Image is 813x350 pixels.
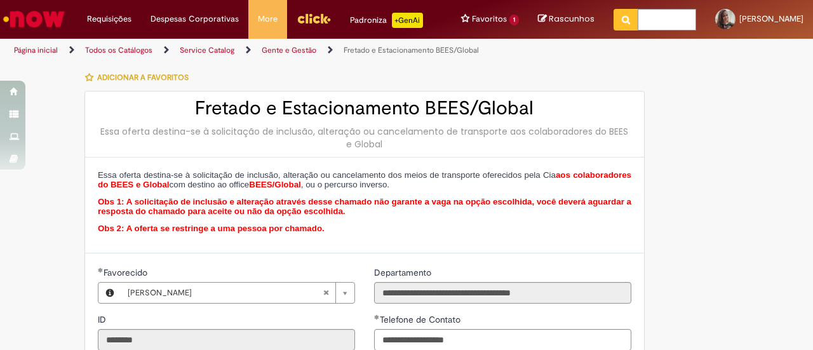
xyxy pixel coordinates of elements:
span: aos colaboradores do BEES e Global [98,170,631,190]
button: Favorecido, Visualizar este registro Laura Franca Ferraz [98,283,121,303]
span: More [258,13,278,25]
img: ServiceNow [1,6,67,32]
span: Adicionar a Favoritos [97,72,189,83]
span: 1 [509,15,519,25]
span: Somente leitura - ID [98,314,109,325]
button: Adicionar a Favoritos [84,64,196,91]
a: [PERSON_NAME]Limpar campo Favorecido [121,283,354,303]
span: [PERSON_NAME] [128,283,323,303]
span: Obrigatório Preenchido [98,267,104,273]
span: Obs 1: A solicitação de inclusão e alteração através desse chamado não garante a vaga na opção es... [98,197,631,217]
span: [PERSON_NAME] [739,13,803,24]
a: Gente e Gestão [262,45,316,55]
abbr: Limpar campo Favorecido [316,283,335,303]
a: Fretado e Estacionamento BEES/Global [344,45,479,55]
span: Requisições [87,13,131,25]
span: Despesas Corporativas [151,13,239,25]
button: Pesquisar [614,9,638,30]
span: BEES/Global [249,180,300,189]
ul: Trilhas de página [10,39,532,62]
img: click_logo_yellow_360x200.png [297,9,331,28]
p: +GenAi [392,13,423,28]
span: Obs 2: A oferta se restringe a uma pessoa por chamado. [98,224,325,233]
input: Departamento [374,282,631,304]
div: Padroniza [350,13,423,28]
span: Necessários - Favorecido [104,267,150,278]
a: Service Catalog [180,45,234,55]
label: Somente leitura - Departamento [374,266,434,279]
h2: Fretado e Estacionamento BEES/Global [98,98,631,119]
span: Favoritos [472,13,507,25]
div: Essa oferta destina-se à solicitação de inclusão, alteração ou cancelamento de transporte aos col... [98,125,631,151]
a: Página inicial [14,45,58,55]
a: Rascunhos [538,13,595,25]
span: Obrigatório Preenchido [374,314,380,320]
span: Somente leitura - Departamento [374,267,434,278]
a: Todos os Catálogos [85,45,152,55]
span: Rascunhos [549,13,595,25]
span: Telefone de Contato [380,314,463,325]
label: Somente leitura - ID [98,313,109,326]
span: Essa oferta destina-se à solicitação de inclusão, alteração ou cancelamento dos meios de transpor... [98,170,631,190]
